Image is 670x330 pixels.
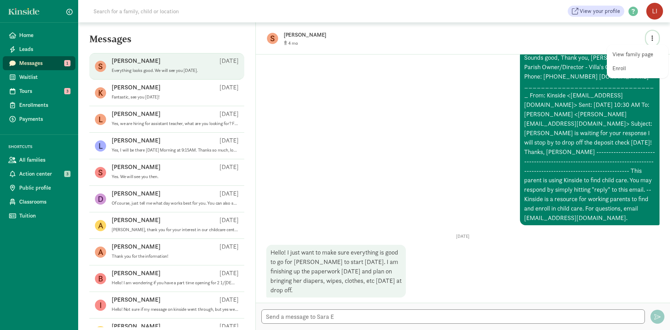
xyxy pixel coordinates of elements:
[3,181,75,195] a: Public profile
[3,84,75,98] a: Tours 3
[19,198,70,206] span: Classrooms
[3,42,75,56] a: Leads
[612,50,663,59] a: View family page
[95,193,106,205] figure: D
[19,87,70,95] span: Tours
[95,220,106,231] figure: A
[95,167,106,178] figure: S
[78,34,255,50] h5: Messages
[19,170,70,178] span: Action center
[266,245,406,298] div: Hello! I just want to make sure everything is good to go for [PERSON_NAME] to start [DATE]. I am ...
[219,110,239,118] p: [DATE]
[64,171,70,177] span: 3
[219,216,239,224] p: [DATE]
[112,307,239,312] p: Hello! Not sure if my message on kinside went through, but yes we'd love to come tour the facilit...
[19,101,70,109] span: Enrollments
[219,242,239,251] p: [DATE]
[19,59,70,67] span: Messages
[19,115,70,123] span: Payments
[112,147,239,153] p: Yes, I will be there [DATE] Morning at 9:15AM. Thanks so much, looking forward to it!
[19,45,70,53] span: Leads
[3,167,75,181] a: Action center 3
[95,87,106,98] figure: K
[219,269,239,277] p: [DATE]
[112,57,161,65] p: [PERSON_NAME]
[3,28,75,42] a: Home
[112,216,161,224] p: [PERSON_NAME]
[19,73,70,81] span: Waitlist
[112,254,239,259] p: Thank you for the information!
[580,7,620,15] span: View your profile
[3,112,75,126] a: Payments
[219,136,239,145] p: [DATE]
[95,140,106,152] figure: L
[219,163,239,171] p: [DATE]
[64,88,70,94] span: 3
[19,184,70,192] span: Public profile
[3,153,75,167] a: All families
[3,56,75,70] a: Messages 1
[219,295,239,304] p: [DATE]
[635,296,670,330] iframe: Chat Widget
[112,136,161,145] p: [PERSON_NAME]
[219,57,239,65] p: [DATE]
[89,4,285,18] input: Search for a family, child or location
[520,50,660,225] div: Sounds good, Thank you, [PERSON_NAME] Parish Owner/Director - Villa's Childcare Center Phone: [PH...
[95,273,106,284] figure: B
[112,189,161,198] p: [PERSON_NAME]
[112,68,239,73] p: Everything looks good. We will see you [DATE].
[112,121,239,126] p: Yes, we are hiring for assistant teacher, what are you looking for? Feel free to send me your res...
[95,247,106,258] figure: A
[112,242,161,251] p: [PERSON_NAME]
[288,40,298,46] span: 4
[284,30,504,40] p: [PERSON_NAME]
[112,94,239,100] p: Fantastic, see you [DATE]!
[112,269,161,277] p: [PERSON_NAME]
[3,195,75,209] a: Classrooms
[219,189,239,198] p: [DATE]
[95,61,106,72] figure: S
[112,200,239,206] p: Of course, just tell me what day works best for you. You can also schedule the tour on our websit...
[64,60,70,66] span: 1
[112,280,239,286] p: Hello! I am wondering if you have a part time opening for 2 1/[DEMOGRAPHIC_DATA]? We are looking ...
[219,83,239,91] p: [DATE]
[112,110,161,118] p: [PERSON_NAME]
[19,31,70,39] span: Home
[19,156,70,164] span: All families
[568,6,624,17] a: View your profile
[3,209,75,223] a: Tuition
[3,70,75,84] a: Waitlist
[95,300,106,311] figure: I
[267,33,278,44] figure: S
[19,212,70,220] span: Tuition
[112,174,239,179] p: Yes. We will see you then.
[612,64,663,73] a: Enroll
[112,295,161,304] p: [PERSON_NAME]
[3,98,75,112] a: Enrollments
[112,227,239,233] p: [PERSON_NAME], thank you for your interest in our childcare center. We do have room in our after ...
[112,163,161,171] p: [PERSON_NAME]
[95,114,106,125] figure: L
[266,234,660,239] p: [DATE]
[112,83,161,91] p: [PERSON_NAME]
